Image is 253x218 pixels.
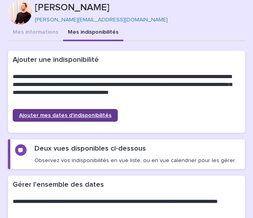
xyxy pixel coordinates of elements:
p: [PERSON_NAME] [35,2,242,13]
button: Mes indisponibilités [63,25,123,41]
h2: Deux vues disponibles ci-dessous [34,144,146,154]
h2: Ajouter une indisponibilité [13,55,99,65]
p: Observez vos indisponibilités en vue liste, ou en vue calendrier pour les gérer. [34,157,236,164]
button: Mes informations [8,25,63,41]
a: Ajouter mes dates d'indisponibilités [13,109,118,122]
span: Ajouter mes dates d'indisponibilités [19,113,111,118]
a: [PERSON_NAME][EMAIL_ADDRESS][DOMAIN_NAME] [35,17,168,23]
h2: Gérer l'ensemble des dates [13,180,104,190]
